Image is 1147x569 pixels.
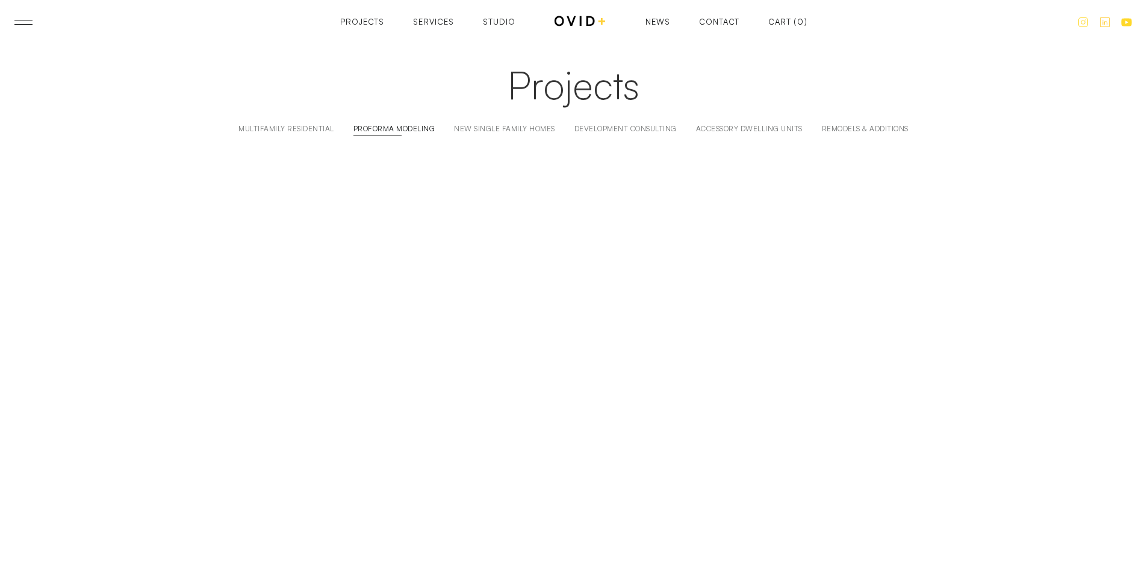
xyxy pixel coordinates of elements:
[483,18,515,26] a: Studio
[454,125,555,133] div: New Single Family Homes
[353,125,435,133] div: Proforma Modeling
[699,18,739,26] a: Contact
[768,18,791,26] div: Cart
[804,18,807,26] div: )
[238,125,334,133] div: Multifamily Residential
[48,63,1099,105] h1: Projects
[340,18,384,26] a: Projects
[454,125,555,135] a: New Single Family Homes
[822,125,909,133] div: Remodels & Additions
[574,125,677,135] a: Development Consulting
[768,18,807,26] a: Open empty cart
[696,125,803,135] a: Accessory Dwelling Units
[574,125,677,133] div: Development Consulting
[696,125,803,133] div: Accessory Dwelling Units
[797,18,804,26] div: 0
[238,125,334,135] a: Multifamily Residential
[794,18,797,26] div: (
[645,18,670,26] a: News
[413,18,454,26] a: Services
[822,125,909,135] a: Remodels & Additions
[353,125,435,135] a: Proforma Modeling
